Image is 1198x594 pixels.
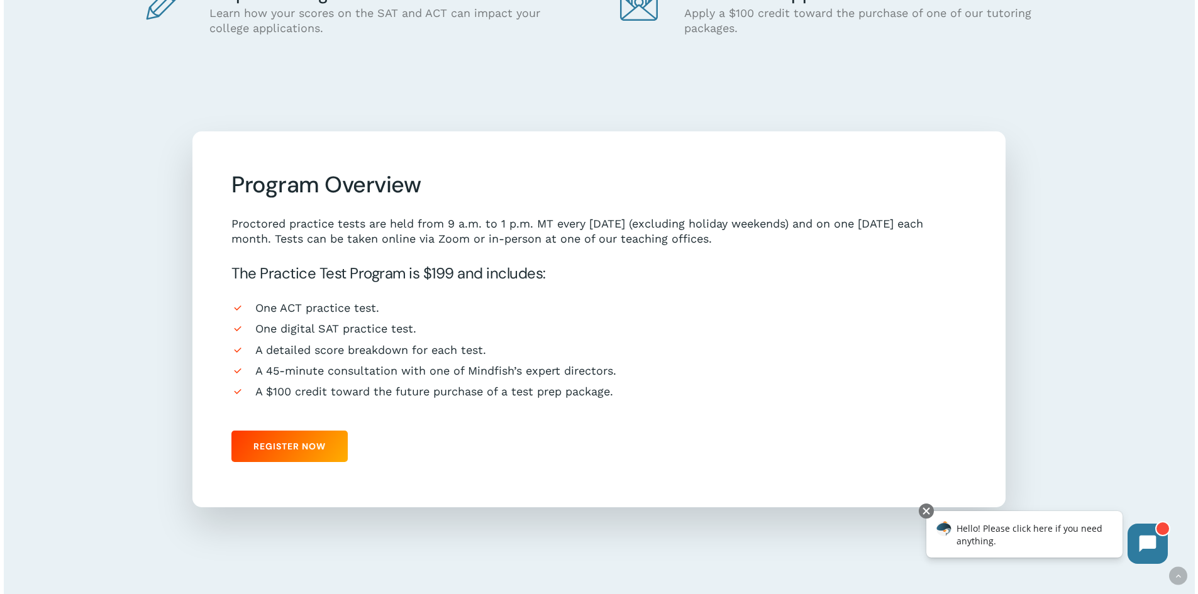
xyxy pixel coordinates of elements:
li: A detailed score breakdown for each test. [231,343,966,357]
iframe: Chatbot [913,501,1180,576]
li: A 45-minute consultation with one of Mindfish’s expert directors. [231,363,966,378]
span: Register Now [253,440,326,453]
li: A $100 credit toward the future purchase of a test prep package. [231,384,966,399]
h5: The Practice Test Program is $199 and includes: [231,263,966,283]
h3: Program Overview [231,170,966,199]
li: One digital SAT practice test. [231,321,966,336]
li: One ACT practice test. [231,300,966,315]
a: Register Now [231,431,348,462]
p: Proctored practice tests are held from 9 a.m. to 1 p.m. MT every [DATE] (excluding holiday weeken... [231,216,966,246]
